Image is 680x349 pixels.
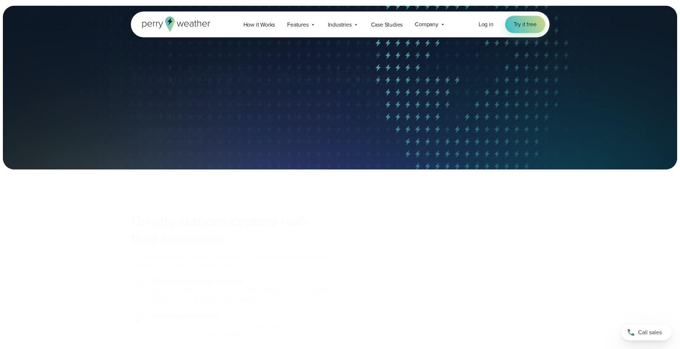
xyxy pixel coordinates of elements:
[479,20,494,28] span: Log in
[479,20,494,29] a: Log in
[514,20,537,29] span: Try it free
[621,325,671,340] a: Call sales
[415,20,438,29] span: Company
[371,20,403,29] span: Case Studies
[505,16,545,33] a: Try it free
[638,328,662,337] span: Call sales
[243,20,275,29] span: How it Works
[287,20,308,29] span: Features
[328,20,352,29] span: Industries
[237,17,281,32] a: How it Works
[365,17,409,32] a: Case Studies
